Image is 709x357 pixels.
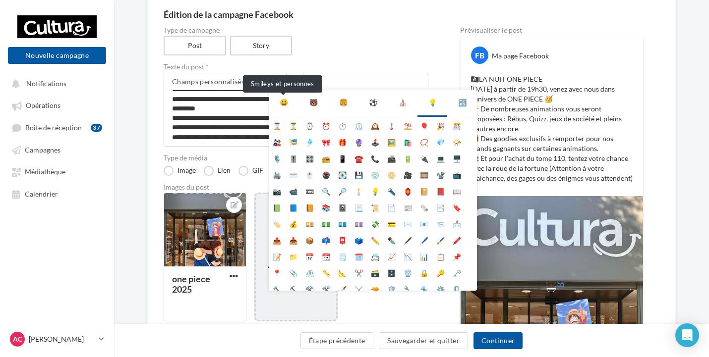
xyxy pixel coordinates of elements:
[383,134,400,150] li: 🖼️
[6,118,108,137] a: Boîte de réception37
[269,264,285,281] li: 📍
[285,248,301,264] li: 📁
[383,150,400,166] li: 📠
[29,334,95,344] p: [PERSON_NAME]
[383,215,400,232] li: 💳
[351,166,367,183] li: 💾
[449,183,465,199] li: 📖
[471,74,633,183] p: 🏴‍☠️LA NUIT ONE PIECE [DATE] à partir de 19h30, venez avec nous dans l'univers de ONE PIECE 🥳 👉 D...
[318,281,334,297] li: 🛠️
[367,134,383,150] li: 🕹️
[91,124,102,132] div: 37
[301,117,318,134] li: ⌚
[432,281,449,297] li: ⚙️
[428,98,437,107] div: 💡
[285,199,301,215] li: 📘
[383,248,400,264] li: 📈
[164,27,428,34] label: Type de campagne
[400,281,416,297] li: 🔧
[449,150,465,166] li: 🖥️
[269,183,285,199] li: 📷
[367,199,383,215] li: 📜
[301,248,318,264] li: 📅
[164,73,263,90] button: Champs personnalisés
[269,215,285,232] li: 🏷️
[301,215,318,232] li: 💴
[301,281,318,297] li: ⚒️
[492,51,549,61] div: Ma page Facebook
[318,232,334,248] li: 📫
[301,264,318,281] li: 🖇️
[6,185,108,203] a: Calendrier
[400,150,416,166] li: 🔋
[8,330,106,349] a: AC [PERSON_NAME]
[400,117,416,134] li: ⛱️
[301,199,318,215] li: 📙
[351,183,367,199] li: 🕯️
[383,281,400,297] li: 🛡️
[334,281,351,297] li: 🗡️
[675,323,699,347] div: Open Intercom Messenger
[449,248,465,264] li: 📌
[432,183,449,199] li: 📕
[269,166,285,183] li: 🖨️
[309,98,318,107] div: 🐻
[334,215,351,232] li: 💶
[6,162,108,180] a: Médiathèque
[416,232,432,248] li: 🖊️
[383,264,400,281] li: 🗄️
[351,232,367,248] li: 🗳️
[351,264,367,281] li: ✂️
[400,199,416,215] li: 📰
[400,264,416,281] li: 🗑️
[164,166,196,176] label: Image
[204,166,231,176] label: Lien
[351,248,367,264] li: 🗓️
[334,232,351,248] li: 📮
[432,232,449,248] li: 🖌️
[383,183,400,199] li: 🔦
[432,150,449,166] li: 💻
[285,264,301,281] li: 📎
[6,74,104,92] button: Notifications
[334,248,351,264] li: 🗒️
[367,150,383,166] li: 📞
[367,281,383,297] li: 🔫
[269,232,285,248] li: 📤
[8,47,106,64] button: Nouvelle campagne
[285,166,301,183] li: ⌨️
[164,63,428,70] label: Texte du post *
[416,199,432,215] li: 🗞️
[318,215,334,232] li: 💵
[334,199,351,215] li: 📓
[367,215,383,232] li: 💸
[471,47,488,64] div: FB
[449,199,465,215] li: 🔖
[416,166,432,183] li: 🎞️
[400,166,416,183] li: 🎥
[334,134,351,150] li: 🎁
[432,215,449,232] li: 📨
[367,248,383,264] li: 📇
[269,199,285,215] li: 📗
[416,183,432,199] li: 📔
[432,248,449,264] li: 📋
[351,281,367,297] li: ⚔️
[400,215,416,232] li: ✉️
[318,264,334,281] li: 📏
[416,264,432,281] li: 🔒
[416,248,432,264] li: 📊
[25,146,60,154] span: Campagnes
[351,215,367,232] li: 💷
[334,150,351,166] li: 📱
[351,134,367,150] li: 🔮
[416,134,432,150] li: 📿
[334,183,351,199] li: 🔎
[400,248,416,264] li: 📉
[238,166,263,176] label: GIF
[416,281,432,297] li: 🔩
[25,190,58,198] span: Calendrier
[449,215,465,232] li: 📩
[383,166,400,183] li: 📀
[367,264,383,281] li: 🗃️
